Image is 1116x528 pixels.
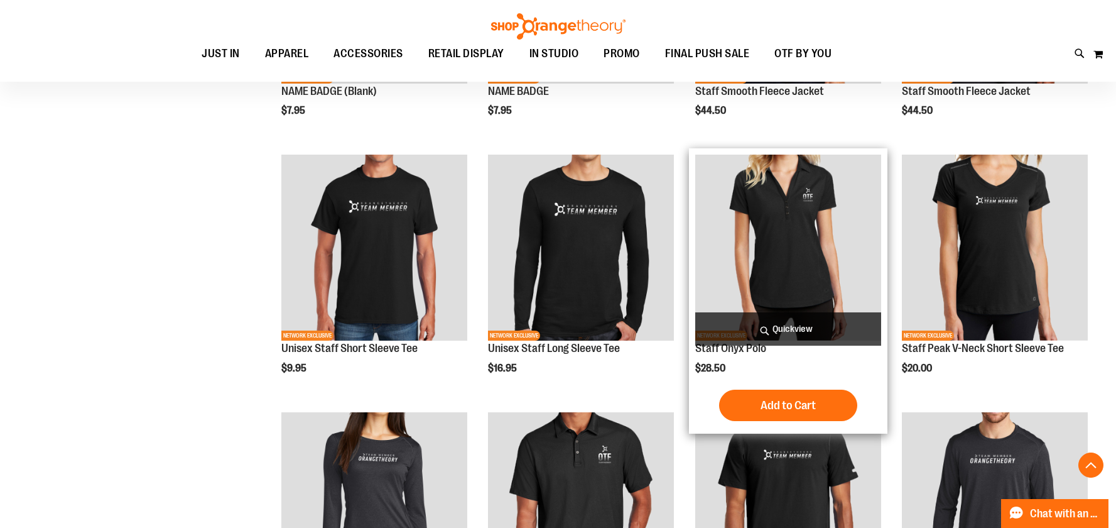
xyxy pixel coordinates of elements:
a: Staff Peak V-Neck Short Sleeve Tee [902,342,1064,355]
button: Back To Top [1078,453,1103,478]
span: IN STUDIO [529,40,579,68]
span: JUST IN [202,40,240,68]
img: Product image for Onyx Polo [695,155,881,341]
span: $16.95 [488,363,519,374]
span: $28.50 [695,363,727,374]
a: Unisex Staff Short Sleeve Tee [281,342,418,355]
button: Chat with an Expert [1001,499,1109,528]
a: Staff Smooth Fleece Jacket [695,85,824,97]
span: PROMO [604,40,640,68]
a: PROMO [591,40,653,69]
span: APPAREL [265,40,309,68]
div: product [275,148,474,406]
a: Quickview [695,312,881,346]
a: APPAREL [252,40,322,69]
button: Add to Cart [719,390,857,421]
a: Product image for Unisex Short Sleeve T-ShirtNETWORK EXCLUSIVE [281,155,467,343]
span: OTF BY YOU [774,40,832,68]
a: ACCESSORIES [321,40,416,69]
span: $9.95 [281,363,308,374]
span: $20.00 [902,363,934,374]
div: product [896,148,1094,406]
a: IN STUDIO [517,40,592,68]
span: Chat with an Expert [1030,508,1101,520]
img: Product image for Unisex Short Sleeve T-Shirt [281,155,467,341]
span: NETWORK EXCLUSIVE [281,331,333,341]
span: NETWORK EXCLUSIVE [488,331,540,341]
a: Product image for Peak V-Neck Short Sleeve TeeNETWORK EXCLUSIVE [902,155,1088,343]
a: Product image for Unisex Long Sleeve T-ShirtNETWORK EXCLUSIVE [488,155,674,343]
a: Staff Onyx Polo [695,342,766,355]
img: Product image for Peak V-Neck Short Sleeve Tee [902,155,1088,341]
span: $7.95 [281,105,307,116]
img: Shop Orangetheory [489,13,627,40]
span: $7.95 [488,105,514,116]
img: Product image for Unisex Long Sleeve T-Shirt [488,155,674,341]
a: NAME BADGE (Blank) [281,85,377,97]
span: $44.50 [902,105,935,116]
a: JUST IN [189,40,252,69]
span: FINAL PUSH SALE [665,40,750,68]
span: $44.50 [695,105,728,116]
a: OTF BY YOU [762,40,844,69]
a: Staff Smooth Fleece Jacket [902,85,1031,97]
span: ACCESSORIES [333,40,403,68]
a: Product image for Onyx PoloNETWORK EXCLUSIVE [695,155,881,343]
a: Unisex Staff Long Sleeve Tee [488,342,620,355]
a: NAME BADGE [488,85,549,97]
a: RETAIL DISPLAY [416,40,517,69]
span: RETAIL DISPLAY [428,40,504,68]
span: NETWORK EXCLUSIVE [902,331,954,341]
div: product [482,148,680,406]
a: FINAL PUSH SALE [653,40,762,69]
span: Add to Cart [761,399,816,412]
div: product [689,148,887,434]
